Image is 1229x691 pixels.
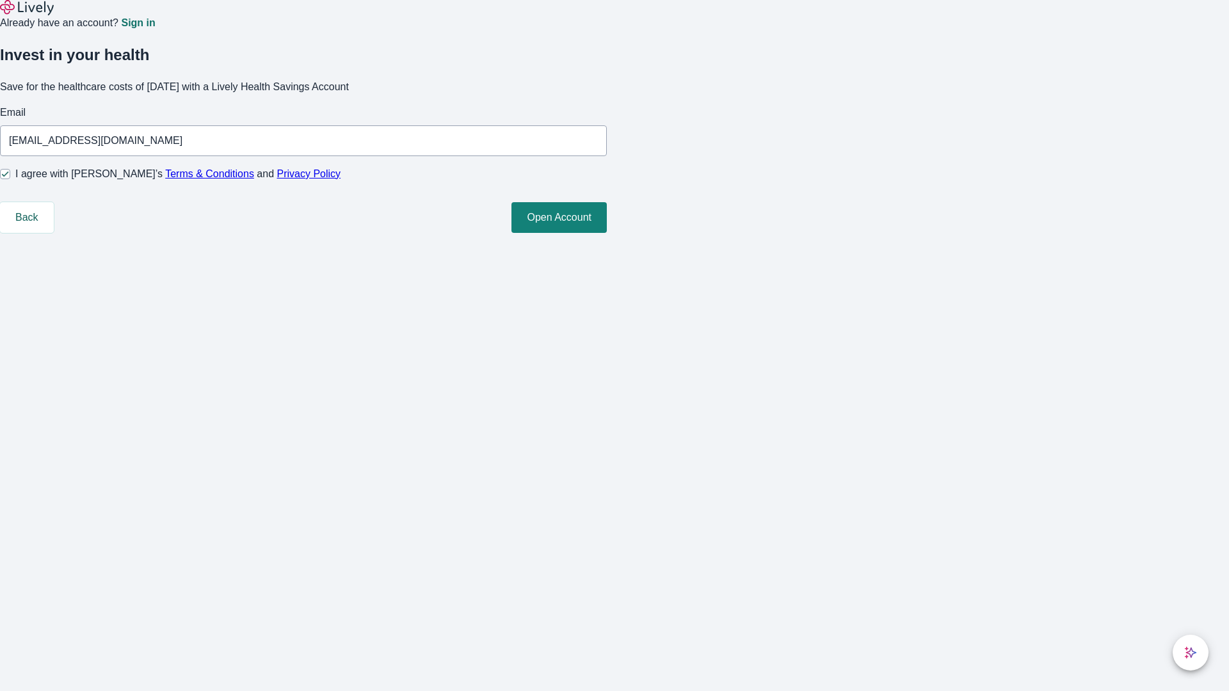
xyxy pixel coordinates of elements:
button: Open Account [511,202,607,233]
a: Terms & Conditions [165,168,254,179]
svg: Lively AI Assistant [1184,646,1197,659]
button: chat [1173,635,1209,671]
span: I agree with [PERSON_NAME]’s and [15,166,341,182]
a: Sign in [121,18,155,28]
a: Privacy Policy [277,168,341,179]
